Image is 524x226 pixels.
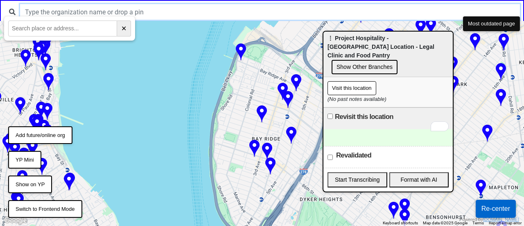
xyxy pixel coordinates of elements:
button: ✕ [117,21,131,37]
button: Re-center [476,200,516,218]
button: Show on YP [8,176,52,194]
button: Show Other Branches [332,60,398,74]
button: Format with AI [389,172,449,187]
button: YP Mini [8,151,41,169]
span: ⋮ Project Hospitality - [GEOGRAPHIC_DATA] Location - Legal Clinic and Food Pantry [327,35,434,59]
img: Google [2,215,29,226]
a: Open this area in Google Maps (opens a new window) [2,215,29,226]
div: Powered by [459,216,519,223]
a: Report a map error [489,221,522,225]
button: Start Transcribing [327,172,387,187]
button: Keyboard shortcuts [383,220,418,226]
span: Map data ©2025 Google [423,221,468,225]
div: To enrich screen reader interactions, please activate Accessibility in Grammarly extension settings [323,129,453,146]
button: Add future/online org [8,126,72,144]
button: Switch to Frontend Mode [8,200,82,218]
input: Search place or address... [8,21,117,37]
label: Revisit this location [335,112,393,122]
input: Type the organization name or drop a pin [20,4,520,20]
button: Most outdated page [463,16,520,31]
a: Terms (opens in new tab) [472,221,484,225]
button: Visit this location [327,81,376,95]
i: (No past notes available) [327,96,386,102]
a: [DOMAIN_NAME] [483,217,519,222]
label: Revalidated [336,151,371,160]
